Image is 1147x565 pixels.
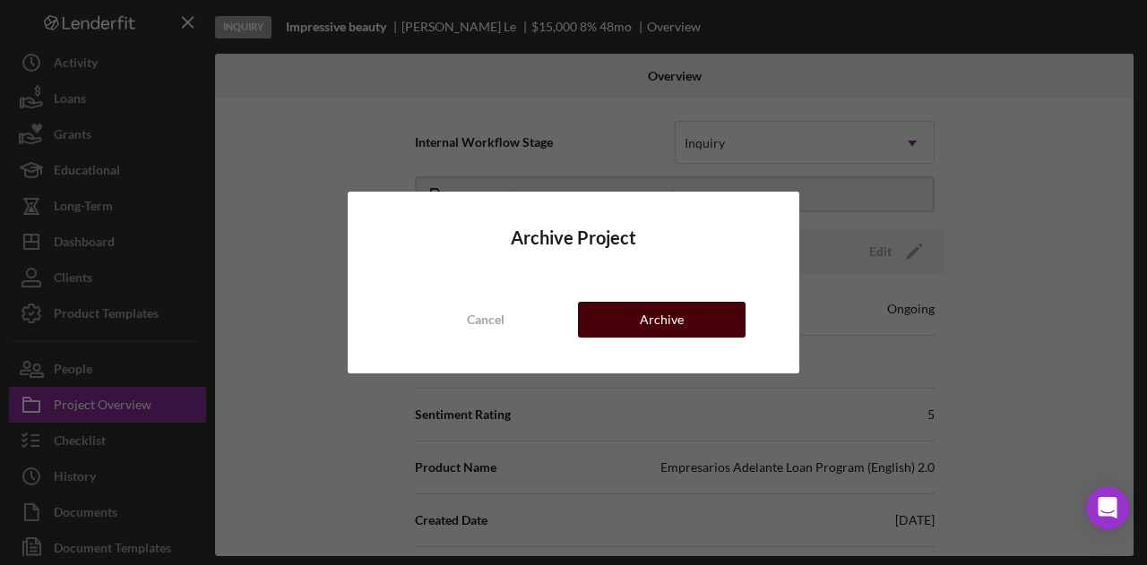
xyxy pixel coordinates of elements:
[640,302,684,338] div: Archive
[401,227,746,248] h4: Archive Project
[578,302,746,338] button: Archive
[467,302,505,338] div: Cancel
[401,302,569,338] button: Cancel
[1086,486,1129,529] div: Open Intercom Messenger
